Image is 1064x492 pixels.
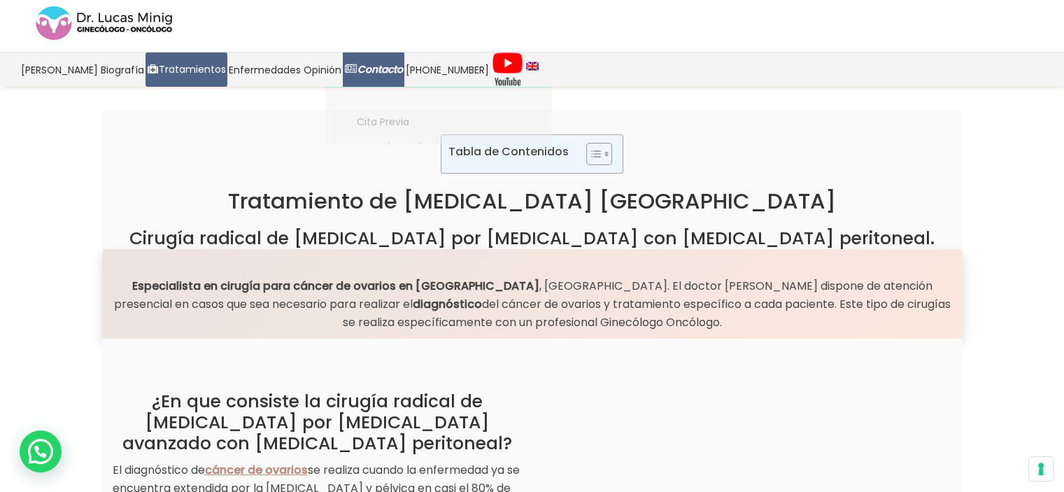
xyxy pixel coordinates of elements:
a: Tratamientos [146,52,227,87]
a: Toggle Table of Content [576,142,609,166]
span: Cita Previa [357,115,409,129]
a: [PHONE_NUMBER] [404,52,490,87]
span: Tratamientos [159,62,226,78]
a: cáncer de ovarios [205,462,308,478]
p: , [GEOGRAPHIC_DATA]. El doctor [PERSON_NAME] dispone de atención presencial en casos que sea nece... [113,277,952,332]
span: Enfermedades [229,62,301,78]
span: [PERSON_NAME] [21,62,98,78]
a: Cita Previa [326,109,551,134]
h2: Cirugía radical de [MEDICAL_DATA] por [MEDICAL_DATA] con [MEDICAL_DATA] peritoneal. [113,228,952,249]
a: Consulta Online [326,134,551,160]
a: Contacto [343,52,404,87]
span: Biografía [101,62,144,78]
strong: Especialista en cirugía para cáncer de ovarios en [GEOGRAPHIC_DATA] [132,278,539,294]
h2: ¿En que consiste la cirugía radical de [MEDICAL_DATA] por [MEDICAL_DATA] avanzado con [MEDICAL_DA... [113,391,522,454]
a: Enfermedades [227,52,302,87]
img: Videos Youtube Ginecología [492,52,523,87]
h1: Tratamiento de [MEDICAL_DATA] [GEOGRAPHIC_DATA] [113,188,952,214]
span: Opinión [304,62,341,78]
a: language english [525,52,540,87]
p: Tabla de Contenidos [448,143,569,160]
a: Biografía [99,52,146,87]
a: Videos Youtube Ginecología [490,52,525,87]
strong: Contacto [357,62,403,76]
a: Opinión [302,52,343,87]
span: [PHONE_NUMBER] [406,62,489,78]
span: Consulta Online [357,140,435,154]
a: [PERSON_NAME] [20,52,99,87]
button: Sus preferencias de consentimiento para tecnologías de seguimiento [1029,457,1053,481]
img: language english [526,62,539,70]
strong: diagnóstico [413,296,482,312]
